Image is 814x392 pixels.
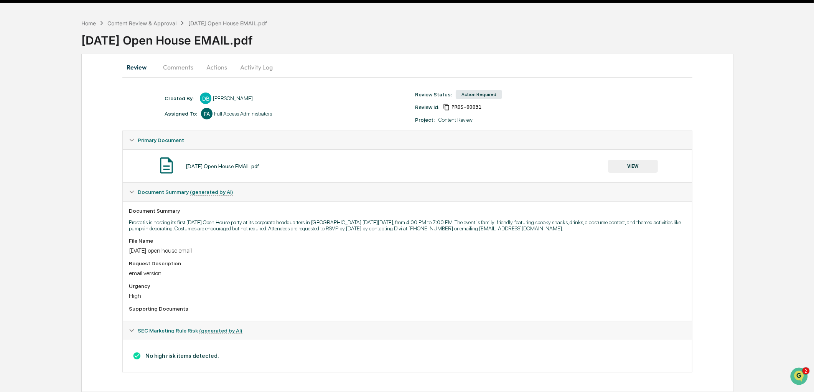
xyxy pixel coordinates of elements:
span: Data Lookup [15,151,48,159]
div: Request Description [129,260,685,266]
button: See all [119,84,140,93]
div: Content Review & Approval [107,20,176,26]
a: Powered byPylon [54,169,93,175]
div: Document Summary [129,208,685,214]
button: VIEW [608,160,658,173]
div: We're available if you need us! [35,66,105,73]
div: Primary Document [123,131,692,149]
div: Primary Document [123,149,692,182]
div: email version [129,270,685,277]
div: File Name [129,238,685,244]
img: Ed Schembor [8,97,20,109]
div: SEC Marketing Rule Risk (generated by AI) [123,321,692,340]
a: 🗄️Attestations [53,133,98,147]
iframe: Open customer support [789,367,810,387]
span: SEC Marketing Rule Risk [138,327,242,334]
a: 🔎Data Lookup [5,148,51,162]
div: Review Status: [415,91,452,98]
u: (generated by AI) [190,189,233,195]
div: FA [201,108,213,119]
span: • [64,104,66,111]
div: Content Review [438,117,473,123]
a: 🖐️Preclearance [5,133,53,147]
span: Primary Document [138,137,184,143]
div: Review Id: [415,104,439,110]
u: (generated by AI) [199,327,242,334]
span: Attestations [63,136,95,144]
span: Preclearance [15,136,49,144]
img: 6558925923028_b42adfe598fdc8269267_72.jpg [16,59,30,73]
img: 1746055101610-c473b297-6a78-478c-a979-82029cc54cd1 [15,105,21,111]
div: Full Access Administrators [214,111,272,117]
div: [DATE] Open House EMAIL.pdf [186,163,259,169]
div: Created By: ‎ ‎ [165,95,196,101]
button: Actions [199,58,234,76]
p: How can we help? [8,16,140,28]
div: Document Summary (generated by AI) [123,340,692,372]
div: 🗄️ [56,137,62,143]
div: DB [200,93,211,104]
span: Pylon [76,170,93,175]
div: secondary tabs example [122,58,692,76]
div: [DATE] Open House EMAIL.pdf [188,20,267,26]
div: Home [81,20,96,26]
button: Comments [157,58,199,76]
div: Action Required [456,90,502,99]
span: [DATE] [68,104,84,111]
button: Review [122,58,157,76]
div: [DATE] open house email [129,247,685,254]
div: Document Summary (generated by AI) [123,183,692,201]
p: Prostatis is hosting its first [DATE] Open House party at its corporate headquarters in [GEOGRAPH... [129,219,685,232]
div: Document Summary (generated by AI) [123,201,692,321]
h3: No high risk items detected. [129,352,685,360]
div: [PERSON_NAME] [213,95,253,101]
div: 🔎 [8,152,14,158]
button: Activity Log [234,58,279,76]
img: Document Icon [157,156,176,175]
span: Document Summary [138,189,233,195]
div: Project: [415,117,435,123]
div: Start new chat [35,59,126,66]
div: Urgency [129,283,685,289]
div: [DATE] Open House EMAIL.pdf [81,27,814,47]
span: [PERSON_NAME] [24,104,62,111]
img: 1746055101610-c473b297-6a78-478c-a979-82029cc54cd1 [8,59,21,73]
span: ca86fc7d-a4b5-484a-a41b-98e874cacb13 [451,104,481,110]
div: Past conversations [8,85,51,91]
div: 🖐️ [8,137,14,143]
div: Supporting Documents [129,306,685,312]
div: Assigned To: [165,111,197,117]
button: Start new chat [130,61,140,70]
div: High [129,292,685,299]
